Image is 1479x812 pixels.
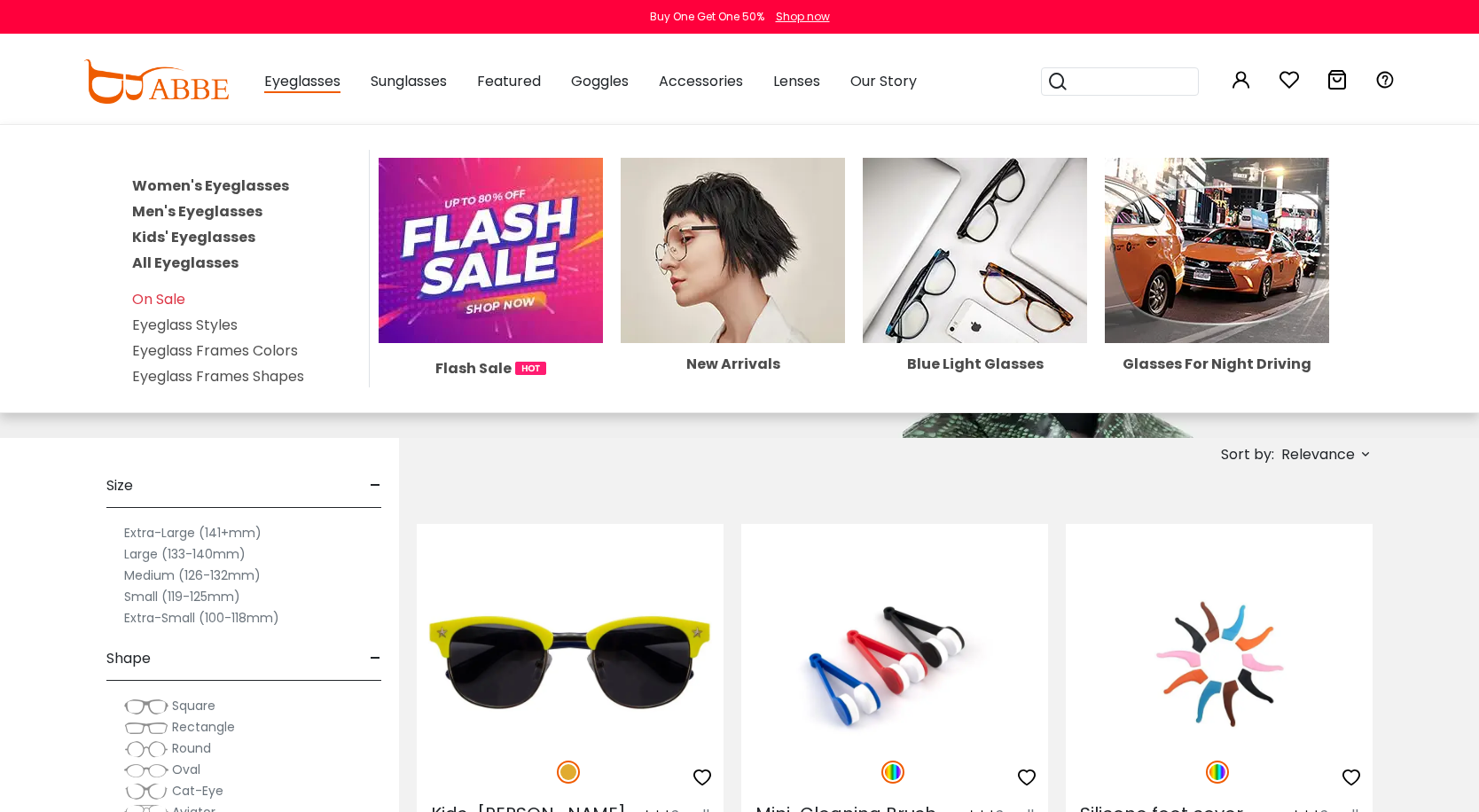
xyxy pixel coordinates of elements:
[264,71,340,93] span: Eyeglasses
[1066,588,1373,741] img: Random Silicone foot cover -
[172,782,223,800] span: Cat-Eye
[881,761,904,784] img: Random
[132,289,185,309] a: On Sale
[370,637,381,680] span: -
[106,637,151,680] span: Shape
[741,588,1048,741] img: Random Mini-Cleaning Brush -
[83,59,229,104] img: abbeglasses.com
[571,71,629,91] span: Goggles
[172,739,211,757] span: Round
[124,607,279,629] label: Extra-Small (100-118mm)
[371,71,447,91] span: Sunglasses
[132,340,298,361] a: Eyeglass Frames Colors
[124,698,168,715] img: Square.png
[621,239,845,371] a: New Arrivals
[1221,444,1274,465] span: Sort by:
[417,588,724,741] img: Yellow Kids-Miranda - TR ,Adjust Nose Pads
[106,465,133,507] span: Size
[172,761,200,778] span: Oval
[172,718,235,736] span: Rectangle
[132,201,262,222] a: Men's Eyeglasses
[132,176,289,196] a: Women's Eyeglasses
[863,158,1087,343] img: Blue Light Glasses
[132,315,238,335] a: Eyeglass Styles
[132,227,255,247] a: Kids' Eyeglasses
[379,239,603,379] a: Flash Sale
[776,9,830,25] div: Shop now
[515,362,546,375] img: 1724998894317IetNH.gif
[379,158,603,343] img: Flash Sale
[767,9,830,24] a: Shop now
[124,740,168,758] img: Round.png
[124,719,168,737] img: Rectangle.png
[124,543,246,565] label: Large (133-140mm)
[477,71,541,91] span: Featured
[557,761,580,784] img: Yellow
[370,465,381,507] span: -
[124,565,261,586] label: Medium (126-132mm)
[1105,357,1329,371] div: Glasses For Night Driving
[773,71,820,91] span: Lenses
[124,522,262,543] label: Extra-Large (141+mm)
[435,357,512,379] span: Flash Sale
[132,253,239,273] a: All Eyeglasses
[1105,239,1329,371] a: Glasses For Night Driving
[124,761,168,779] img: Oval.png
[621,357,845,371] div: New Arrivals
[659,71,743,91] span: Accessories
[124,783,168,800] img: Cat-Eye.png
[863,357,1087,371] div: Blue Light Glasses
[850,71,917,91] span: Our Story
[650,9,764,25] div: Buy One Get One 50%
[621,158,845,343] img: New Arrivals
[863,239,1087,371] a: Blue Light Glasses
[124,586,240,607] label: Small (119-125mm)
[132,366,304,386] a: Eyeglass Frames Shapes
[1281,439,1355,471] span: Relevance
[1206,761,1229,784] img: Random
[1105,158,1329,343] img: Glasses For Night Driving
[172,697,215,714] span: Square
